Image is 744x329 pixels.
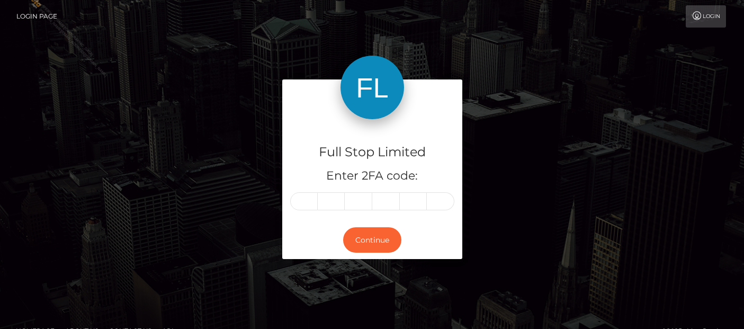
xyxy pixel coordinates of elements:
h4: Full Stop Limited [290,143,454,162]
h5: Enter 2FA code: [290,168,454,184]
img: Full Stop Limited [340,56,404,119]
button: Continue [343,227,401,253]
a: Login Page [16,5,57,28]
a: Login [686,5,726,28]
